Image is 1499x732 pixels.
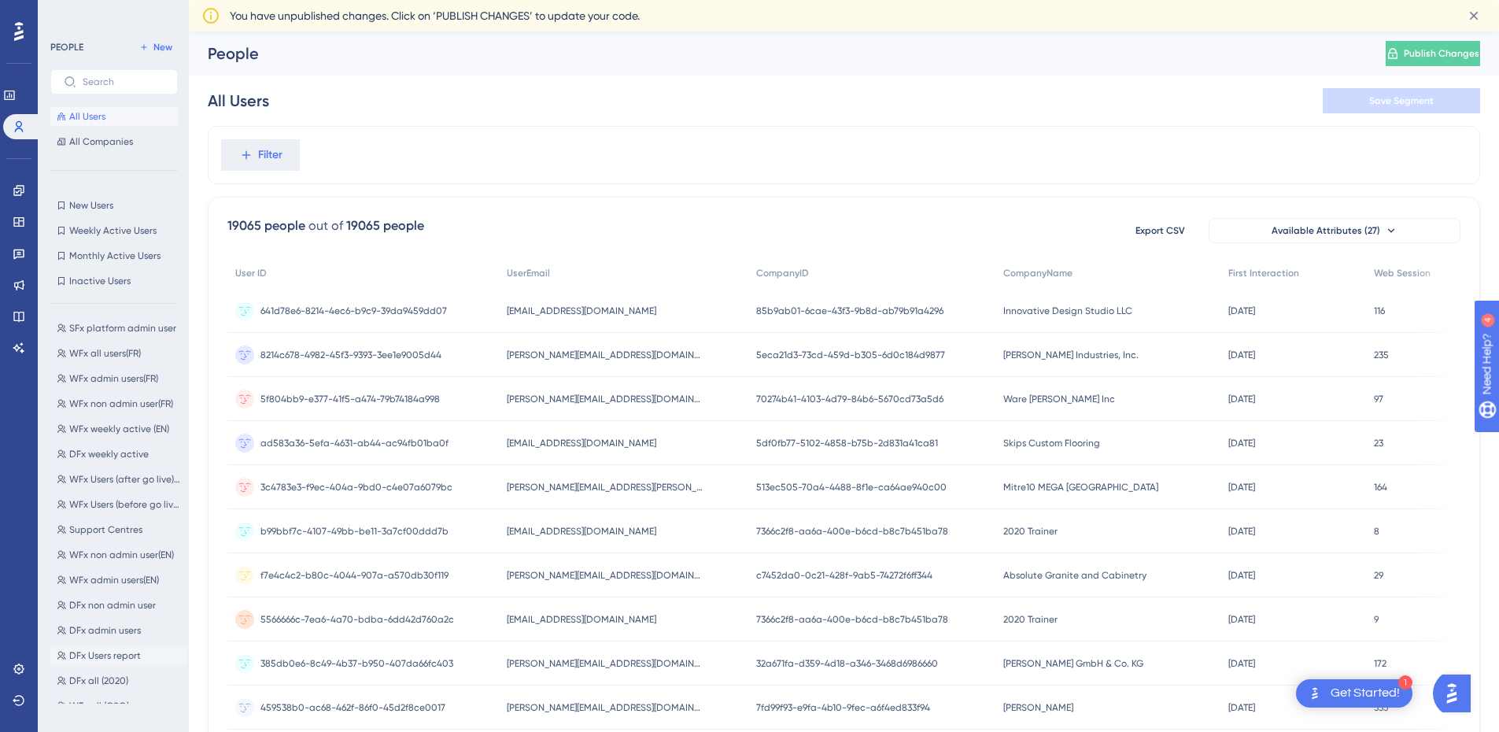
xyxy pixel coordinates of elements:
span: [EMAIL_ADDRESS][DOMAIN_NAME] [507,437,656,449]
div: Open Get Started! checklist, remaining modules: 1 [1296,679,1412,708]
span: Innovative Design Studio LLC [1003,305,1132,317]
span: 8 [1374,525,1379,538]
button: DFx weekly active [50,445,187,464]
time: [DATE] [1228,702,1255,713]
time: [DATE] [1228,526,1255,537]
button: DFx admin users [50,621,187,640]
span: All Companies [69,135,133,148]
span: 97 [1374,393,1383,405]
button: WFx non admin user(FR) [50,394,187,413]
button: Publish Changes [1386,41,1480,66]
span: [EMAIL_ADDRESS][DOMAIN_NAME] [507,525,656,538]
button: Support Centres [50,520,187,539]
span: Mitre10 MEGA [GEOGRAPHIC_DATA] [1003,481,1158,494]
span: WFx all users(FR) [69,347,141,360]
span: 164 [1374,481,1387,494]
span: Need Help? [37,4,98,23]
button: All Users [50,107,178,126]
span: 7366c2f8-aa6a-400e-b6cd-b8c7b451ba78 [756,525,948,538]
span: [PERSON_NAME][EMAIL_ADDRESS][DOMAIN_NAME] [507,393,703,405]
button: Weekly Active Users [50,221,178,240]
span: DFx admin users [69,624,141,637]
span: Inactive Users [69,275,131,287]
span: WFx admin users(FR) [69,372,158,385]
span: Ware [PERSON_NAME] Inc [1003,393,1115,405]
button: Save Segment [1323,88,1480,113]
span: 5eca21d3-73cd-459d-b305-6d0c184d9877 [756,349,945,361]
div: All Users [208,90,269,112]
time: [DATE] [1228,658,1255,669]
span: CompanyName [1003,267,1073,279]
span: UserEmail [507,267,550,279]
button: Available Attributes (27) [1209,218,1460,243]
span: DFx weekly active [69,448,149,460]
button: WFx all (CSO) [50,697,187,715]
div: People [208,43,1346,65]
span: [PERSON_NAME][EMAIL_ADDRESS][DOMAIN_NAME] [507,569,703,582]
span: New [153,41,172,54]
span: [PERSON_NAME][EMAIL_ADDRESS][DOMAIN_NAME] [507,701,703,714]
div: 4 [109,8,114,20]
button: WFx Users (after go live) EN [50,470,187,489]
div: 1 [1398,675,1412,689]
span: DFx Users report [69,649,141,662]
span: DFx all (2020) [69,675,128,687]
span: 70274b41-4103-4d79-84b6-5670cd73a5d6 [756,393,943,405]
div: 19065 people [227,216,305,235]
span: 8214c678-4982-45f3-9393-3ee1e9005d44 [260,349,441,361]
span: 5df0fb77-5102-4858-b75b-2d831a41ca81 [756,437,938,449]
span: CompanyID [756,267,809,279]
button: Inactive Users [50,272,178,290]
time: [DATE] [1228,482,1255,493]
div: out of [308,216,343,235]
span: 5f804bb9-e377-41f5-a474-79b74184a998 [260,393,440,405]
span: ad583a36-5efa-4631-ab44-ac94fb01ba0f [260,437,449,449]
input: Search [83,76,164,87]
button: DFx all (2020) [50,671,187,690]
div: 19065 people [346,216,424,235]
span: WFx weekly active (EN) [69,423,169,435]
span: 29 [1374,569,1383,582]
span: [PERSON_NAME] GmbH & Co. KG [1003,657,1143,670]
span: DFx non admin user [69,599,156,612]
time: [DATE] [1228,394,1255,405]
button: WFx admin users(EN) [50,571,187,590]
span: 2020 Trainer [1003,525,1058,538]
button: All Companies [50,132,178,151]
span: Monthly Active Users [69,250,161,262]
span: c7452da0-0c21-428f-9ab5-74272f6ff344 [756,569,932,582]
button: Export CSV [1121,218,1199,243]
span: 385db0e6-8c49-4b37-b950-407da66fc403 [260,657,453,670]
span: Publish Changes [1404,47,1479,60]
span: 7fd99f93-e9fa-4b10-9fec-a6f4ed833f94 [756,701,930,714]
iframe: UserGuiding AI Assistant Launcher [1433,670,1480,717]
button: DFx non admin user [50,596,187,615]
img: launcher-image-alternative-text [1305,684,1324,703]
span: 2020 Trainer [1003,613,1058,626]
span: User ID [235,267,267,279]
span: Support Centres [69,523,142,536]
span: 459538b0-ac68-462f-86f0-45d2f8ce0017 [260,701,445,714]
button: New Users [50,196,178,215]
span: WFx all (CSO) [69,700,129,712]
span: 23 [1374,437,1383,449]
span: 513ec505-70a4-4488-8f1e-ca64ae940c00 [756,481,947,494]
span: SFx platform admin user [69,322,176,335]
time: [DATE] [1228,570,1255,581]
div: PEOPLE [50,41,83,54]
span: WFx admin users(EN) [69,574,159,586]
button: SFx platform admin user [50,319,187,338]
span: Skips Custom Flooring [1003,437,1100,449]
span: 3c4783e3-f9ec-404a-9bd0-c4e07a6079bc [260,481,452,494]
span: WFx non admin user(EN) [69,549,174,561]
button: Monthly Active Users [50,246,178,265]
span: WFx non admin user(FR) [69,397,173,410]
span: [EMAIL_ADDRESS][DOMAIN_NAME] [507,305,656,317]
span: [EMAIL_ADDRESS][DOMAIN_NAME] [507,613,656,626]
span: All Users [69,110,105,123]
span: 235 [1374,349,1389,361]
span: Save Segment [1369,94,1434,107]
span: 172 [1374,657,1386,670]
div: Get Started! [1331,685,1400,702]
